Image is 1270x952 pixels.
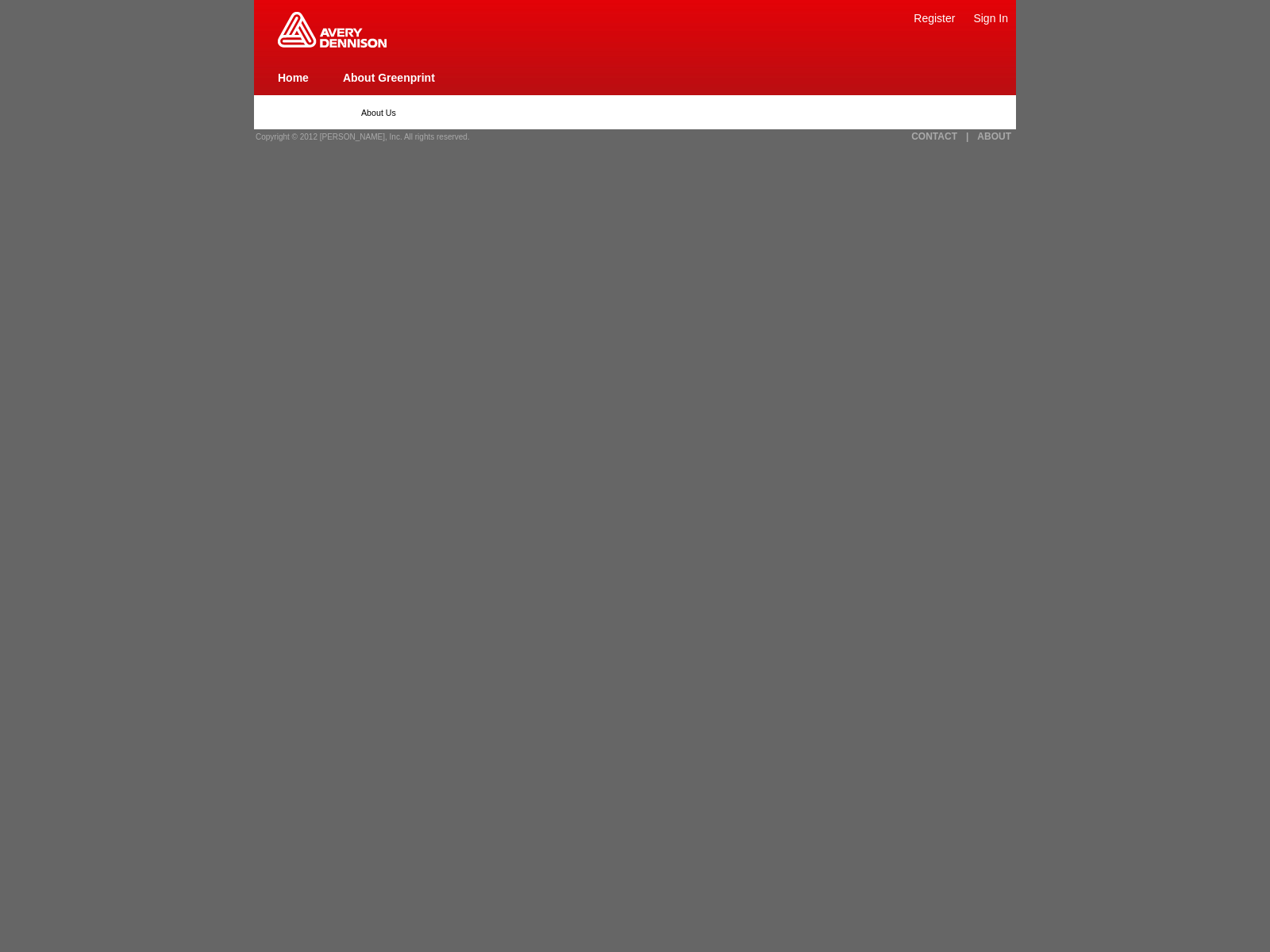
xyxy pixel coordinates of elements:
a: CONTACT [911,131,957,142]
a: Greenprint [278,40,387,49]
a: | [966,131,968,142]
img: Home [278,12,387,48]
a: Sign In [973,12,1008,25]
a: Register [914,12,955,25]
span: Copyright © 2012 [PERSON_NAME], Inc. All rights reserved. [256,132,470,141]
a: About Greenprint [343,71,435,84]
a: ABOUT [977,131,1011,142]
a: Home [278,71,309,84]
p: About Us [361,108,909,117]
